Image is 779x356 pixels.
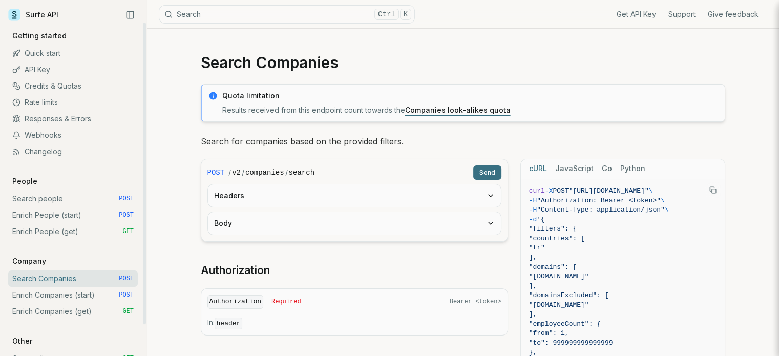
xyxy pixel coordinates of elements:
[529,263,577,271] span: "domains": [
[8,191,138,207] a: Search people POST
[555,159,594,178] button: JavaScript
[119,195,134,203] span: POST
[8,45,138,61] a: Quick start
[215,318,243,329] code: header
[201,263,270,278] a: Authorization
[159,5,415,24] button: SearchCtrlK
[602,159,612,178] button: Go
[529,159,547,178] button: cURL
[400,9,411,20] kbd: K
[201,134,725,149] p: Search for companies based on the provided filters.
[537,206,665,214] span: "Content-Type: application/json"
[529,244,545,252] span: "fr"
[545,187,553,195] span: -X
[207,318,501,329] p: In:
[222,105,719,115] p: Results received from this endpoint count towards the
[529,254,537,261] span: ],
[8,176,41,186] p: People
[119,291,134,299] span: POST
[529,216,537,223] span: -d
[242,167,244,178] span: /
[119,275,134,283] span: POST
[537,216,545,223] span: '{
[245,167,284,178] code: companies
[122,227,134,236] span: GET
[529,291,609,299] span: "domainsExcluded": [
[8,143,138,160] a: Changelog
[529,329,569,337] span: "from": 1,
[8,31,71,41] p: Getting started
[705,182,721,198] button: Copy Text
[529,235,585,242] span: "countries": [
[553,187,569,195] span: POST
[232,167,241,178] code: v2
[222,91,719,101] p: Quota limitation
[529,339,613,347] span: "to": 999999999999999
[8,270,138,287] a: Search Companies POST
[537,197,661,204] span: "Authorization: Bearer <token>"
[374,9,399,20] kbd: Ctrl
[208,184,501,207] button: Headers
[8,78,138,94] a: Credits & Quotas
[8,256,50,266] p: Company
[617,9,656,19] a: Get API Key
[529,301,589,309] span: "[DOMAIN_NAME]"
[529,197,537,204] span: -H
[207,167,225,178] span: POST
[8,287,138,303] a: Enrich Companies (start) POST
[289,167,314,178] code: search
[450,298,501,306] span: Bearer <token>
[207,295,263,309] code: Authorization
[668,9,696,19] a: Support
[569,187,649,195] span: "[URL][DOMAIN_NAME]"
[119,211,134,219] span: POST
[271,298,301,306] span: Required
[208,212,501,235] button: Body
[529,187,545,195] span: curl
[529,273,589,280] span: "[DOMAIN_NAME]"
[620,159,645,178] button: Python
[122,307,134,316] span: GET
[8,7,58,23] a: Surfe API
[201,53,725,72] h1: Search Companies
[8,94,138,111] a: Rate limits
[8,127,138,143] a: Webhooks
[529,320,601,328] span: "employeeCount": {
[665,206,669,214] span: \
[529,282,537,290] span: ],
[8,223,138,240] a: Enrich People (get) GET
[405,106,511,114] a: Companies look-alikes quota
[708,9,759,19] a: Give feedback
[8,207,138,223] a: Enrich People (start) POST
[122,7,138,23] button: Collapse Sidebar
[529,310,537,318] span: ],
[529,206,537,214] span: -H
[8,336,36,346] p: Other
[8,303,138,320] a: Enrich Companies (get) GET
[285,167,288,178] span: /
[8,61,138,78] a: API Key
[529,225,577,233] span: "filters": {
[473,165,501,180] button: Send
[649,187,653,195] span: \
[228,167,231,178] span: /
[8,111,138,127] a: Responses & Errors
[661,197,665,204] span: \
